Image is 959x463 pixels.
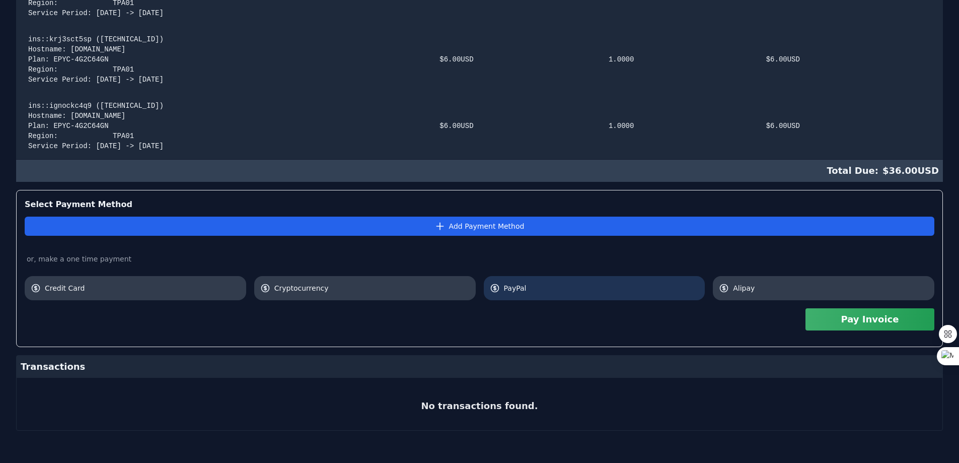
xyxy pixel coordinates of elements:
h2: No transactions found. [421,399,538,413]
button: Add Payment Method [25,217,934,236]
span: Total Due: [827,164,882,178]
div: ins::ignockc4q9 ([TECHNICAL_ID]) Hostname: [DOMAIN_NAME] Plan: EPYC-4G2C64GN Region: TPA01 Servic... [28,101,415,151]
div: ins::krj3sct5sp ([TECHNICAL_ID]) Hostname: [DOMAIN_NAME] Plan: EPYC-4G2C64GN Region: TPA01 Servic... [28,34,415,85]
div: $ 6.00 USD [439,54,584,64]
button: Pay Invoice [805,308,934,330]
span: Alipay [733,283,928,293]
span: Credit Card [45,283,240,293]
div: Select Payment Method [25,199,934,211]
span: PayPal [504,283,699,293]
div: or, make a one time payment [25,254,934,264]
div: $ 6.00 USD [766,54,931,64]
div: $ 6.00 USD [766,121,931,131]
span: Cryptocurrency [274,283,470,293]
div: $ 36.00 USD [16,160,943,182]
div: 1.0000 [609,54,742,64]
div: $ 6.00 USD [439,121,584,131]
div: Transactions [17,356,942,378]
div: 1.0000 [609,121,742,131]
